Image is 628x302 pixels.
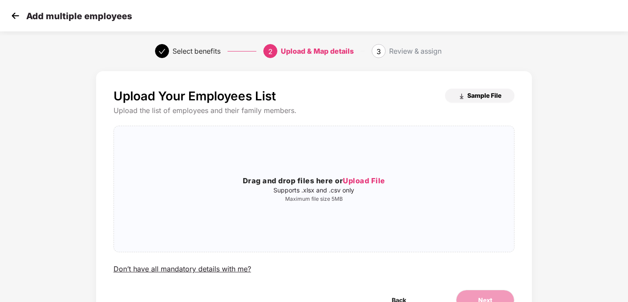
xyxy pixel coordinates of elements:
[9,9,22,22] img: svg+xml;base64,PHN2ZyB4bWxucz0iaHR0cDovL3d3dy53My5vcmcvMjAwMC9zdmciIHdpZHRoPSIzMCIgaGVpZ2h0PSIzMC...
[458,93,465,100] img: download_icon
[114,126,514,252] span: Drag and drop files here orUpload FileSupports .xlsx and .csv onlyMaximum file size 5MB
[159,48,166,55] span: check
[268,47,273,56] span: 2
[26,11,132,21] p: Add multiple employees
[376,47,381,56] span: 3
[281,44,354,58] div: Upload & Map details
[114,175,514,187] h3: Drag and drop files here or
[114,187,514,194] p: Supports .xlsx and .csv only
[114,106,515,115] div: Upload the list of employees and their family members.
[467,91,501,100] span: Sample File
[173,44,221,58] div: Select benefits
[114,196,514,202] p: Maximum file size 5MB
[445,89,514,103] button: Sample File
[114,264,251,274] div: Don’t have all mandatory details with me?
[343,176,385,185] span: Upload File
[114,89,276,103] p: Upload Your Employees List
[389,44,442,58] div: Review & assign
